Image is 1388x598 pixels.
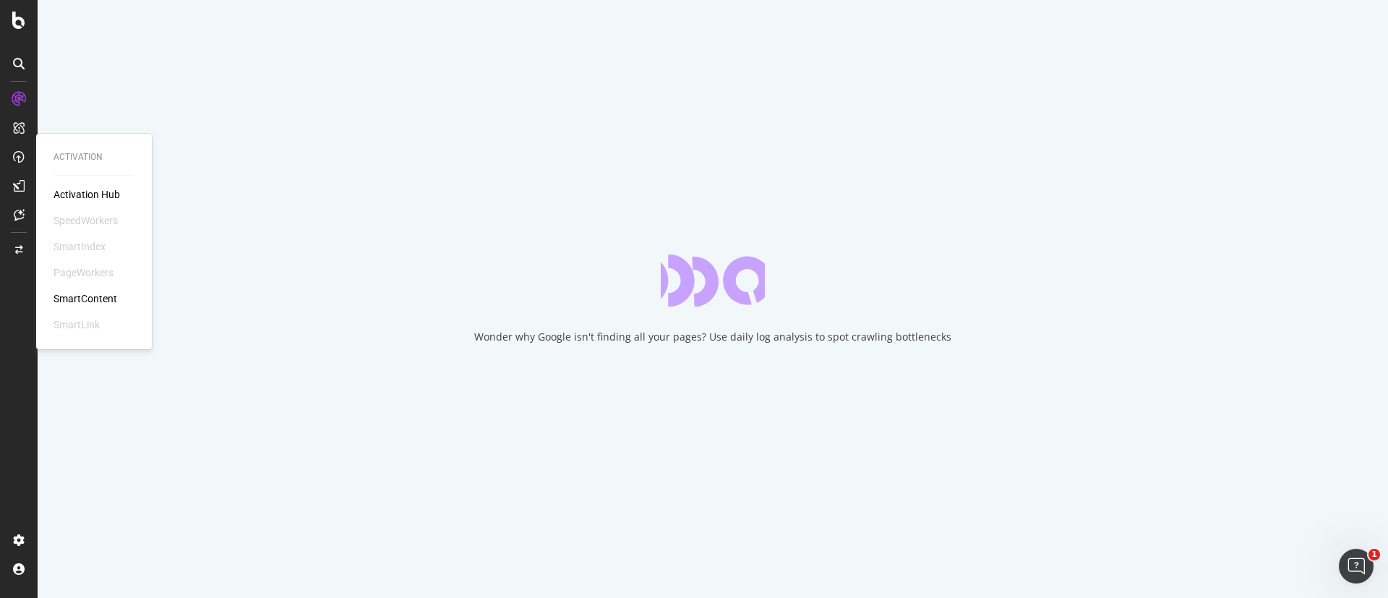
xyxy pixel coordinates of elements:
iframe: Intercom live chat [1339,549,1374,584]
span: 1 [1368,549,1380,560]
a: Activation Hub [53,187,120,202]
div: SmartLink [53,317,100,332]
div: PageWorkers [53,265,113,280]
div: animation [661,255,765,307]
div: Activation [53,151,134,163]
div: SmartIndex [53,239,106,254]
a: SmartContent [53,291,117,306]
div: SpeedWorkers [53,213,118,228]
div: Wonder why Google isn't finding all your pages? Use daily log analysis to spot crawling bottlenecks [474,330,951,344]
